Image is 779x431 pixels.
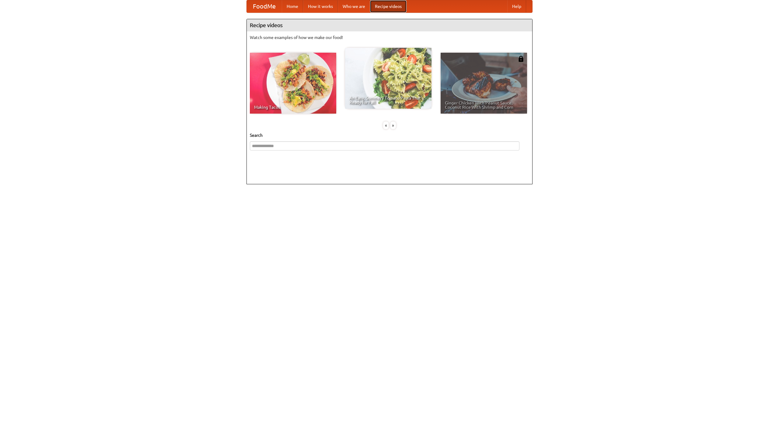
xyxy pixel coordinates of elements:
a: How it works [303,0,338,12]
a: Making Tacos [250,53,336,114]
a: Help [507,0,526,12]
a: Home [282,0,303,12]
a: Recipe videos [370,0,407,12]
a: An Easy, Summery Tomato Pasta That's Ready for Fall [345,48,431,109]
a: Who we are [338,0,370,12]
p: Watch some examples of how we make our food! [250,34,529,41]
a: FoodMe [247,0,282,12]
span: An Easy, Summery Tomato Pasta That's Ready for Fall [349,96,427,104]
div: « [383,122,389,129]
div: » [390,122,396,129]
img: 483408.png [518,56,524,62]
h4: Recipe videos [247,19,532,31]
span: Making Tacos [254,105,332,109]
h5: Search [250,132,529,138]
